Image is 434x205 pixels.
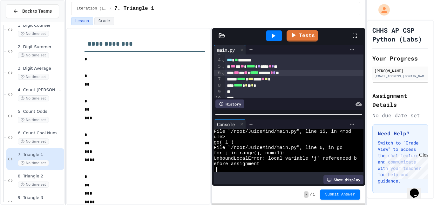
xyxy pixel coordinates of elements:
[214,57,222,63] div: 4
[214,45,246,54] div: main.py
[214,76,222,82] div: 7
[18,95,49,101] span: No time set
[18,152,63,157] span: 7. Triangle 1
[381,152,428,179] iframe: chat widget
[114,5,154,12] span: 7. Triangle 1
[22,8,52,15] span: Back to Teams
[18,160,49,166] span: No time set
[18,131,63,136] span: 6. Count Cool Numbers
[3,3,44,40] div: Chat with us now!Close
[313,192,315,197] span: 1
[18,87,63,93] span: 4. Count [PERSON_NAME]
[18,174,63,179] span: 8. Triangle 2
[325,192,355,197] span: Submit Answer
[214,140,234,145] span: go( 1 )
[214,161,260,167] span: efore assignment
[18,23,63,28] span: 1. Digit Counter
[287,30,318,42] a: Tests
[6,4,59,18] button: Back to Teams
[18,109,63,114] span: 5. Count Odds
[214,63,222,70] div: 5
[18,74,49,80] span: No time set
[214,119,246,129] div: Console
[214,70,222,76] div: 6
[214,47,238,53] div: main.py
[18,117,49,123] span: No time set
[222,70,225,75] span: Fold line
[374,68,426,74] div: [PERSON_NAME]
[18,31,49,37] span: No time set
[372,91,428,109] h2: Assignment Details
[214,95,222,101] div: 10
[18,66,63,71] span: 3. Digit Average
[222,57,225,62] span: Fold line
[214,151,285,156] span: for j in range(j, num+1):
[214,129,351,134] span: File "/root/JuiceMind/main.py", line 15, in <mod
[372,26,428,43] h1: CHHS AP CSP Python (Labs)
[18,44,63,50] span: 2. Digit Summer
[222,64,225,69] span: Fold line
[320,189,360,200] button: Submit Answer
[110,6,112,11] span: /
[214,145,342,151] span: File "/root/JuiceMind/main.py", line 6, in go
[378,130,423,137] h3: Need Help?
[71,17,93,25] button: Lesson
[378,140,423,184] p: Switch to "Grade View" to access the chat feature and communicate with your teacher for help and ...
[214,82,222,89] div: 8
[323,175,363,184] div: Show display
[94,17,114,25] button: Grade
[18,195,63,201] span: 9. Triangle 3
[372,54,428,63] h2: Your Progress
[214,89,222,95] div: 9
[214,121,238,128] div: Console
[214,134,225,140] span: ule>
[372,112,428,119] div: No due date set
[18,52,49,58] span: No time set
[214,156,357,161] span: UnboundLocalError: local variable 'j' referenced b
[310,192,312,197] span: /
[372,3,391,17] div: My Account
[374,74,426,79] div: [EMAIL_ADDRESS][DOMAIN_NAME]
[18,138,49,144] span: No time set
[407,180,428,199] iframe: chat widget
[77,6,107,11] span: Iteration (Loops)
[18,182,49,188] span: No time set
[304,191,309,198] span: -
[215,99,244,108] div: History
